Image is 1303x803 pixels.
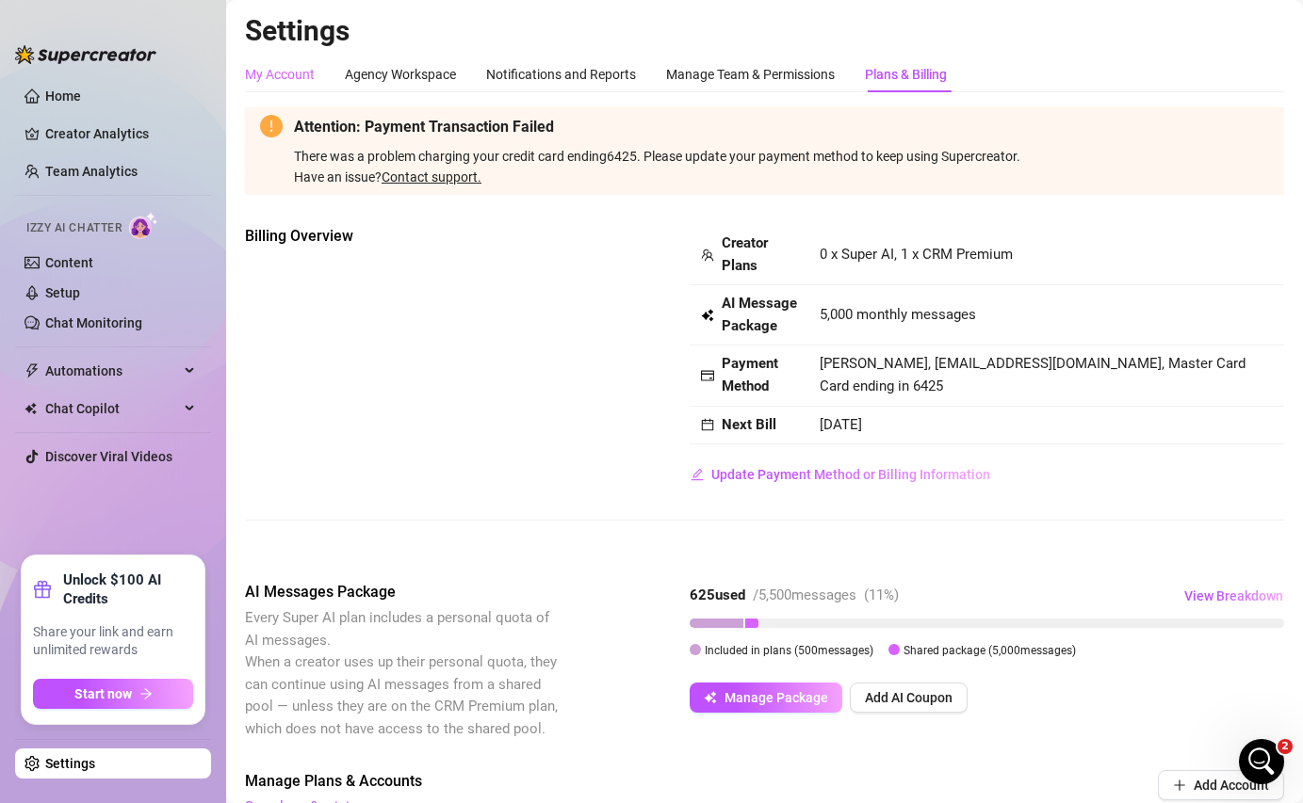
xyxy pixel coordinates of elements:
img: Chat Copilot [24,402,37,415]
button: Start recording [120,617,135,632]
a: Chat Monitoring [45,315,142,330]
button: Upload attachment [90,617,105,632]
span: Start now [74,686,132,701]
div: You can also try again with a different payment method. [30,389,294,444]
button: View Breakdown [1183,581,1284,611]
div: Have an issue? [294,167,1269,187]
span: [DATE] [820,416,862,433]
a: Creator Analytics [45,119,196,149]
textarea: Message… [16,577,361,609]
button: Add Account [1158,770,1284,800]
a: Settings [45,756,95,771]
strong: AI Message Package [722,295,797,334]
span: ( 11 %) [864,586,899,603]
div: My Account [245,64,315,85]
img: Profile image for Ella [54,10,84,40]
div: If you need any further assistance, just drop us a message here, and we'll be happy to help you o... [30,453,294,526]
span: 0 x Super AI, 1 x CRM Premium [820,246,1013,263]
span: There was a problem charging your credit card ending 6425 . Please update your payment method to ... [294,149,1269,187]
span: Chat Copilot [45,393,179,424]
p: Active 9h ago [91,24,175,42]
span: View Breakdown [1184,588,1283,603]
iframe: Intercom live chat [1239,739,1284,784]
div: Notifications and Reports [486,64,636,85]
span: Billing Overview [245,225,562,248]
div: Hi [PERSON_NAME],Your order didn’t go through:slightly_frowning_face:Unfortunately, your order ha... [15,76,309,538]
span: Izzy AI Chatter [26,219,122,237]
span: gift [33,580,52,599]
button: Home [295,8,331,43]
span: 2 [1278,739,1293,754]
button: Start nowarrow-right [33,679,193,709]
span: plus [1173,779,1186,792]
span: Automations [45,356,179,386]
button: Manage Package [690,683,842,713]
div: Manage Team & Permissions [666,64,835,85]
span: 5,000 monthly messages [820,304,976,327]
img: AI Chatter [129,212,158,239]
div: Hi [PERSON_NAME], [30,88,294,106]
strong: Creator Plans [722,234,768,274]
a: Team Analytics [45,164,138,179]
button: Send a message… [323,609,353,639]
div: [PERSON_NAME] • 1h ago [30,542,178,554]
button: Add AI Coupon [850,683,968,713]
div: To speed things up, please give them your Order ID: 37756408 [30,324,294,379]
strong: Unlock $100 AI Credits [63,570,193,608]
div: Ella says… [15,76,362,580]
strong: Attention: Payment Transaction Failed [294,118,554,136]
h1: [PERSON_NAME] [91,9,214,24]
strong: 625 used [690,586,745,603]
button: go back [12,8,48,43]
span: Shared package ( 5,000 messages) [904,644,1076,657]
span: / 5,500 messages [753,586,856,603]
span: Update Payment Method or Billing Information [711,467,990,482]
a: Discover Viral Videos [45,449,172,464]
div: Unfortunately, your order has been declined by our payment processor, PayPro Global. [30,194,294,249]
button: Update Payment Method or Billing Information [690,459,991,490]
div: Please to resolve this. [30,259,294,314]
strong: Payment Method [722,355,778,394]
span: Manage Plans & Accounts [245,770,1030,793]
img: :slightly_frowning_face: [30,143,72,185]
span: Included in plans ( 500 messages) [705,644,873,657]
span: edit [691,468,704,481]
a: Contact support. [382,169,481,185]
strong: Next Bill [722,416,776,433]
img: logo-BBDzfeDw.svg [15,45,156,64]
span: Share your link and earn unlimited rewards [33,623,193,660]
div: Your order didn’t go through [30,116,294,135]
button: Emoji picker [29,617,44,632]
h2: Settings [245,13,1284,49]
span: arrow-right [139,687,153,700]
span: Add AI Coupon [865,690,953,705]
a: Content [45,255,93,270]
span: thunderbolt [24,363,40,378]
span: credit-card [701,369,714,382]
span: exclamation-circle [260,115,283,137]
span: [PERSON_NAME], [EMAIL_ADDRESS][DOMAIN_NAME], Master Card Card ending in 6425 [820,355,1246,394]
span: AI Messages Package [245,581,562,603]
a: Home [45,88,81,104]
span: calendar [701,418,714,431]
div: Agency Workspace [345,64,456,85]
a: Setup [45,285,80,300]
div: Close [331,8,365,41]
span: Every Super AI plan includes a personal quota of AI messages. When a creator uses up their person... [245,609,558,737]
span: Manage Package [725,690,828,705]
div: Plans & Billing [865,64,947,85]
a: contact PayPro Global [73,279,217,294]
button: Gif picker [59,617,74,632]
span: team [701,249,714,262]
span: Add Account [1194,778,1269,793]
